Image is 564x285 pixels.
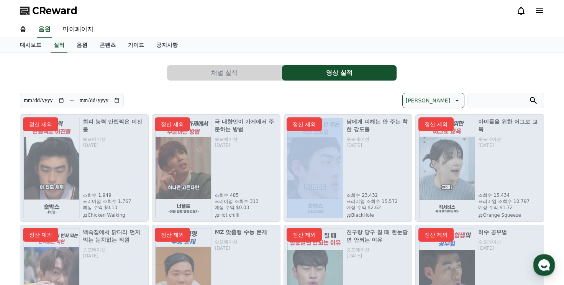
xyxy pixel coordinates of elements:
[406,95,450,106] p: [PERSON_NAME]
[14,38,48,53] a: 대시보드
[14,21,32,38] a: 홈
[2,221,51,241] a: 홈
[58,151,91,157] a: 채널톡이용중
[51,38,67,53] a: 실적
[150,38,184,53] a: 공지사항
[57,21,100,38] a: 마이페이지
[97,61,140,70] button: 운영시간 보기
[93,38,122,53] a: 콘텐츠
[32,5,77,17] span: CReward
[31,88,135,104] div: 연락처를 확인해주세요. 오프라인 상태가 되면 이메일로 답변 알림을 보내드려요. (수집된 개인정보는 상담 답변 알림 목적으로만 이용되고, 삭제 요청을 주시기 전까지 보유됩니다....
[155,117,190,131] p: 정산 제외
[16,117,71,124] span: 메시지를 입력하세요.
[122,38,150,53] a: 가이드
[23,117,58,131] p: 정산 제외
[62,82,78,88] div: 52분 전
[118,233,128,239] span: 설정
[287,117,322,131] p: 정산 제외
[31,81,58,88] div: CReward
[402,93,464,108] button: [PERSON_NAME]
[100,62,132,69] span: 운영시간 보기
[418,117,454,131] p: 정산 제외
[20,5,77,17] a: CReward
[69,96,74,105] p: ~
[282,65,397,81] button: 영상 실적
[9,58,54,70] h1: CReward
[48,133,111,139] span: 몇 분 내 답변 받으실 수 있어요
[287,228,322,242] p: 정산 제외
[51,221,99,241] a: 대화
[37,21,52,38] a: 음원
[70,233,79,239] span: 대화
[9,78,140,107] a: CReward52분 전 연락처를 확인해주세요. 오프라인 상태가 되면 이메일로 답변 알림을 보내드려요. (수집된 개인정보는 상담 답변 알림 목적으로만 이용되고, 삭제 요청을 주...
[99,221,147,241] a: 설정
[167,65,282,81] button: 채널 실적
[23,228,58,242] p: 정산 제외
[24,233,29,239] span: 홈
[66,152,79,157] b: 채널톡
[418,228,454,242] p: 정산 제외
[70,38,93,53] a: 음원
[11,111,139,130] a: 메시지를 입력하세요.
[155,228,190,242] p: 정산 제외
[66,152,91,157] span: 이용중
